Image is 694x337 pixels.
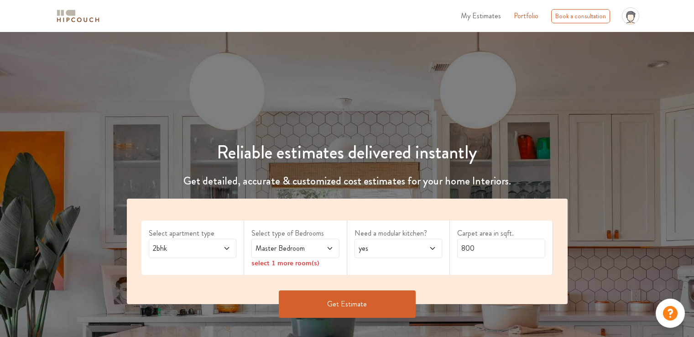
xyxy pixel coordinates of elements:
[357,243,417,254] span: yes
[121,174,573,188] h4: Get detailed, accurate & customized cost estimates for your home Interiors.
[461,11,501,21] span: My Estimates
[55,6,101,26] span: logo-horizontal.svg
[121,142,573,163] h1: Reliable estimates delivered instantly
[251,258,339,268] div: select 1 more room(s)
[355,228,443,239] label: Need a modular kitchen?
[457,239,545,258] input: Enter area sqft
[551,9,610,23] div: Book a consultation
[151,243,211,254] span: 2bhk
[55,8,101,24] img: logo-horizontal.svg
[457,228,545,239] label: Carpet area in sqft.
[149,228,237,239] label: Select apartment type
[251,228,339,239] label: Select type of Bedrooms
[279,290,416,318] button: Get Estimate
[254,243,313,254] span: Master Bedroom
[514,11,538,21] a: Portfolio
